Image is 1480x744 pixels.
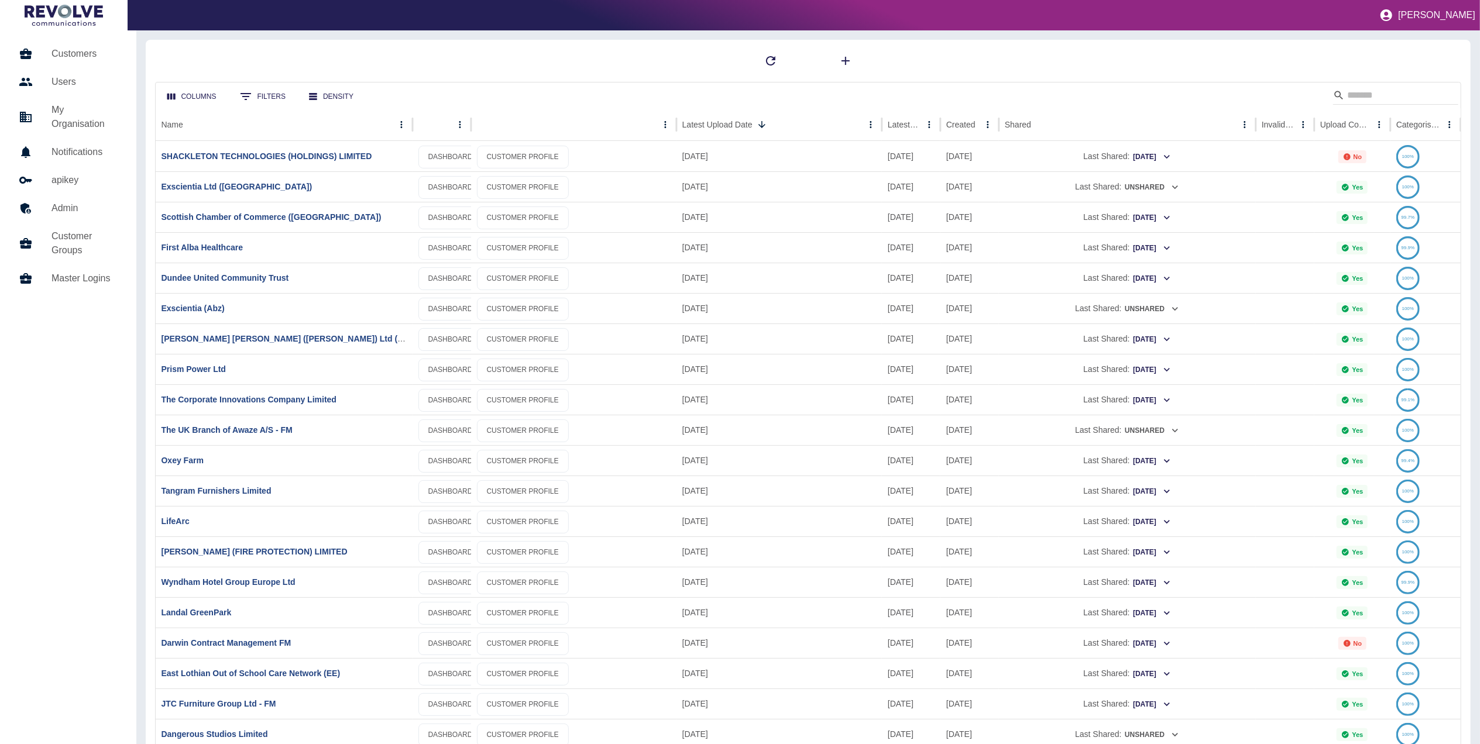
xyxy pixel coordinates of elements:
[1005,354,1250,384] div: Last Shared:
[1005,120,1031,129] div: Shared
[1352,518,1363,525] p: Yes
[162,304,225,313] a: Exscientia (Abz)
[882,323,940,354] div: 11 Aug 2025
[1352,579,1363,586] p: Yes
[1132,543,1172,562] button: [DATE]
[1338,150,1367,163] div: Not all required reports for this customer were uploaded for the latest usage month.
[1402,671,1414,676] text: 100%
[940,506,999,536] div: 04 Jul 2023
[418,511,483,533] a: DASHBOARD
[940,536,999,567] div: 19 Feb 2025
[1402,580,1415,585] text: 99.9%
[418,389,483,412] a: DASHBOARD
[1132,391,1172,409] button: [DATE]
[677,658,882,688] div: 08 Aug 2025
[1352,670,1363,677] p: Yes
[1005,507,1250,536] div: Last Shared:
[1352,366,1363,373] p: Yes
[940,597,999,628] div: 04 Jul 2023
[980,116,996,133] button: Created column menu
[1005,567,1250,597] div: Last Shared:
[162,425,293,435] a: The UK Branch of Awaze A/S - FM
[1005,263,1250,293] div: Last Shared:
[677,354,882,384] div: 12 Aug 2025
[1005,476,1250,506] div: Last Shared:
[1005,659,1250,688] div: Last Shared:
[162,273,289,283] a: Dundee United Community Trust
[25,5,103,26] img: Logo
[1005,537,1250,567] div: Last Shared:
[940,476,999,506] div: 11 Mar 2025
[940,263,999,293] div: 04 Jul 2023
[162,364,226,374] a: Prism Power Ltd
[1402,428,1414,433] text: 100%
[1132,361,1172,379] button: [DATE]
[477,298,569,321] a: CUSTOMER PROFILE
[682,120,753,129] div: Latest Upload Date
[1124,178,1180,197] button: Unshared
[657,116,674,133] button: column menu
[677,293,882,323] div: 12 Aug 2025
[477,176,569,199] a: CUSTOMER PROFILE
[1352,701,1363,708] p: Yes
[477,328,569,351] a: CUSTOMER PROFILE
[677,263,882,293] div: 13 Aug 2025
[418,571,483,594] a: DASHBOARD
[1352,731,1363,738] p: Yes
[1005,324,1250,354] div: Last Shared:
[51,145,118,159] h5: Notifications
[418,632,483,655] a: DASHBOARD
[162,577,296,587] a: Wyndham Hotel Group Europe Ltd
[9,40,127,68] a: Customers
[51,75,118,89] h5: Users
[1352,549,1363,556] p: Yes
[418,693,483,716] a: DASHBOARD
[477,359,569,381] a: CUSTOMER PROFILE
[162,699,276,708] a: JTC Furniture Group Ltd - FM
[158,86,226,108] button: Select columns
[162,120,183,129] div: Name
[677,536,882,567] div: 08 Aug 2025
[418,267,483,290] a: DASHBOARD
[162,334,411,343] a: [PERSON_NAME] [PERSON_NAME] ([PERSON_NAME]) Ltd (EE)
[1375,4,1480,27] button: [PERSON_NAME]
[1005,294,1250,323] div: Last Shared:
[677,688,882,719] div: 08 Aug 2025
[477,663,569,686] a: CUSTOMER PROFILE
[51,173,118,187] h5: apikey
[940,384,999,415] div: 18 Dec 2024
[1402,519,1414,524] text: 100%
[1132,452,1172,470] button: [DATE]
[477,146,569,168] a: CUSTOMER PROFILE
[1005,233,1250,263] div: Last Shared:
[162,547,348,556] a: [PERSON_NAME] (FIRE PROTECTION) LIMITED
[940,293,999,323] div: 25 Jul 2023
[882,171,940,202] div: 06 Aug 2025
[1402,367,1414,372] text: 100%
[677,476,882,506] div: 11 Aug 2025
[1402,640,1414,646] text: 100%
[1441,116,1458,133] button: Categorised column menu
[1352,184,1363,191] p: Yes
[477,206,569,229] a: CUSTOMER PROFILE
[1402,397,1415,402] text: 99.1%
[1262,120,1294,129] div: Invalid Creds
[1124,726,1180,744] button: Unshared
[1352,427,1363,434] p: Yes
[418,541,483,564] a: DASHBOARD
[882,597,940,628] div: 05 Aug 2025
[1132,513,1172,531] button: [DATE]
[940,658,999,688] div: 04 Jul 2023
[882,293,940,323] div: 01 Aug 2025
[9,194,127,222] a: Admin
[863,116,879,133] button: Latest Upload Date column menu
[1396,120,1440,129] div: Categorised
[677,232,882,263] div: 13 Aug 2025
[754,116,770,133] button: Sort
[1005,628,1250,658] div: Last Shared:
[51,47,118,61] h5: Customers
[882,445,940,476] div: 31 Jul 2025
[940,354,999,384] div: 04 Jul 2023
[1132,665,1172,683] button: [DATE]
[1124,422,1180,440] button: Unshared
